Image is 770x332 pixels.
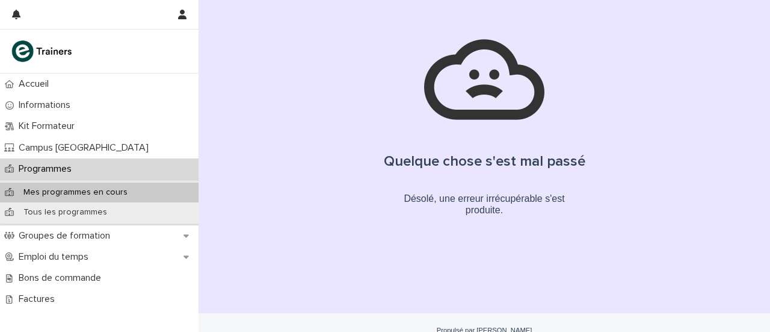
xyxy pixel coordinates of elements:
[19,143,149,152] font: Campus [GEOGRAPHIC_DATA]
[19,273,101,283] font: Bons de commande
[19,231,110,240] font: Groupes de formation
[23,208,107,216] font: Tous les programmes
[19,79,49,89] font: Accueil
[10,39,76,63] img: K0CqGN7SDeD6s4JG8KQk
[23,188,128,196] font: Mes programmes en cours
[19,100,70,110] font: Informations
[404,193,564,215] font: Désolé, une erreur irrécupérable s'est produite.
[19,252,88,262] font: Emploi du temps
[424,19,544,140] img: sad-cloud
[19,164,72,174] font: Programmes
[384,154,585,169] font: Quelque chose s'est mal passé
[19,121,75,131] font: Kit Formateur
[19,294,55,304] font: Factures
